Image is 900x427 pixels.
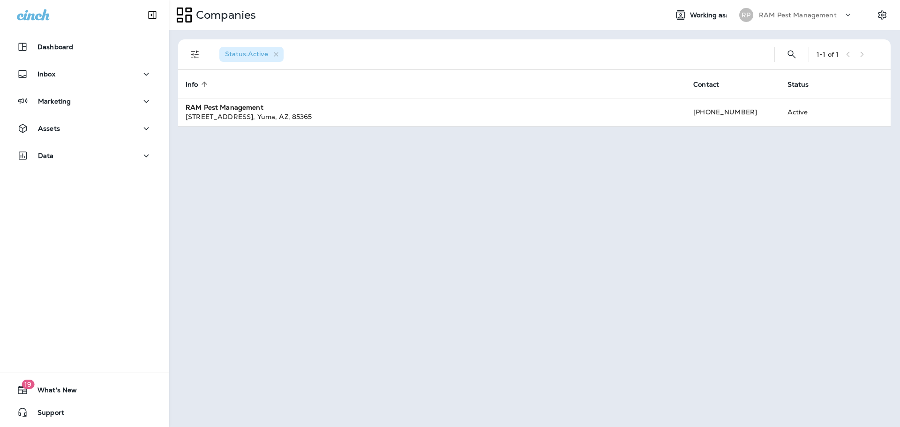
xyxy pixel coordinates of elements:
[9,381,159,399] button: 19What's New
[782,45,801,64] button: Search Companies
[817,51,839,58] div: 1 - 1 of 1
[693,80,731,89] span: Contact
[37,43,73,51] p: Dashboard
[9,65,159,83] button: Inbox
[28,409,64,420] span: Support
[186,81,198,89] span: Info
[787,80,821,89] span: Status
[787,81,809,89] span: Status
[38,152,54,159] p: Data
[219,47,284,62] div: Status:Active
[186,80,210,89] span: Info
[9,403,159,422] button: Support
[686,98,780,126] td: [PHONE_NUMBER]
[28,386,77,397] span: What's New
[780,98,840,126] td: Active
[693,81,719,89] span: Contact
[759,11,837,19] p: RAM Pest Management
[186,103,263,112] strong: RAM Pest Management
[38,97,71,105] p: Marketing
[9,92,159,111] button: Marketing
[225,50,268,58] span: Status : Active
[38,125,60,132] p: Assets
[22,380,34,389] span: 19
[9,37,159,56] button: Dashboard
[186,45,204,64] button: Filters
[874,7,891,23] button: Settings
[9,146,159,165] button: Data
[139,6,165,24] button: Collapse Sidebar
[186,112,678,121] div: [STREET_ADDRESS] , Yuma , AZ , 85365
[739,8,753,22] div: RP
[192,8,256,22] p: Companies
[9,119,159,138] button: Assets
[690,11,730,19] span: Working as:
[37,70,55,78] p: Inbox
